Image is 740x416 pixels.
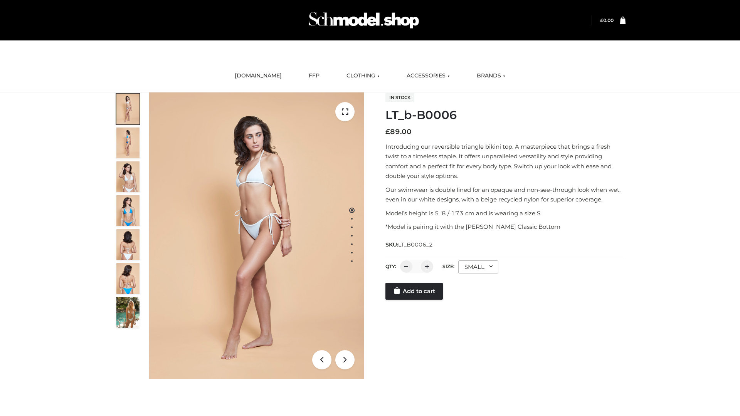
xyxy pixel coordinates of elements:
[442,263,454,269] label: Size:
[306,5,422,35] img: Schmodel Admin 964
[471,67,511,84] a: BRANDS
[385,93,414,102] span: In stock
[600,17,603,23] span: £
[116,263,140,294] img: ArielClassicBikiniTop_CloudNine_AzureSky_OW114ECO_8-scaled.jpg
[116,195,140,226] img: ArielClassicBikiniTop_CloudNine_AzureSky_OW114ECO_4-scaled.jpg
[229,67,288,84] a: [DOMAIN_NAME]
[385,208,626,218] p: Model’s height is 5 ‘8 / 173 cm and is wearing a size S.
[385,263,396,269] label: QTY:
[600,17,614,23] bdi: 0.00
[116,297,140,328] img: Arieltop_CloudNine_AzureSky2.jpg
[385,283,443,300] a: Add to cart
[385,127,390,136] span: £
[385,127,412,136] bdi: 89.00
[303,67,325,84] a: FFP
[385,108,626,122] h1: LT_b-B0006
[341,67,385,84] a: CLOTHING
[149,92,364,379] img: LT_b-B0006
[398,241,433,248] span: LT_B0006_2
[458,260,498,273] div: SMALL
[401,67,456,84] a: ACCESSORIES
[116,127,140,158] img: ArielClassicBikiniTop_CloudNine_AzureSky_OW114ECO_2-scaled.jpg
[116,94,140,124] img: ArielClassicBikiniTop_CloudNine_AzureSky_OW114ECO_1-scaled.jpg
[385,222,626,232] p: *Model is pairing it with the [PERSON_NAME] Classic Bottom
[600,17,614,23] a: £0.00
[385,142,626,181] p: Introducing our reversible triangle bikini top. A masterpiece that brings a fresh twist to a time...
[116,229,140,260] img: ArielClassicBikiniTop_CloudNine_AzureSky_OW114ECO_7-scaled.jpg
[385,185,626,205] p: Our swimwear is double lined for an opaque and non-see-through look when wet, even in our white d...
[116,161,140,192] img: ArielClassicBikiniTop_CloudNine_AzureSky_OW114ECO_3-scaled.jpg
[385,240,434,249] span: SKU:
